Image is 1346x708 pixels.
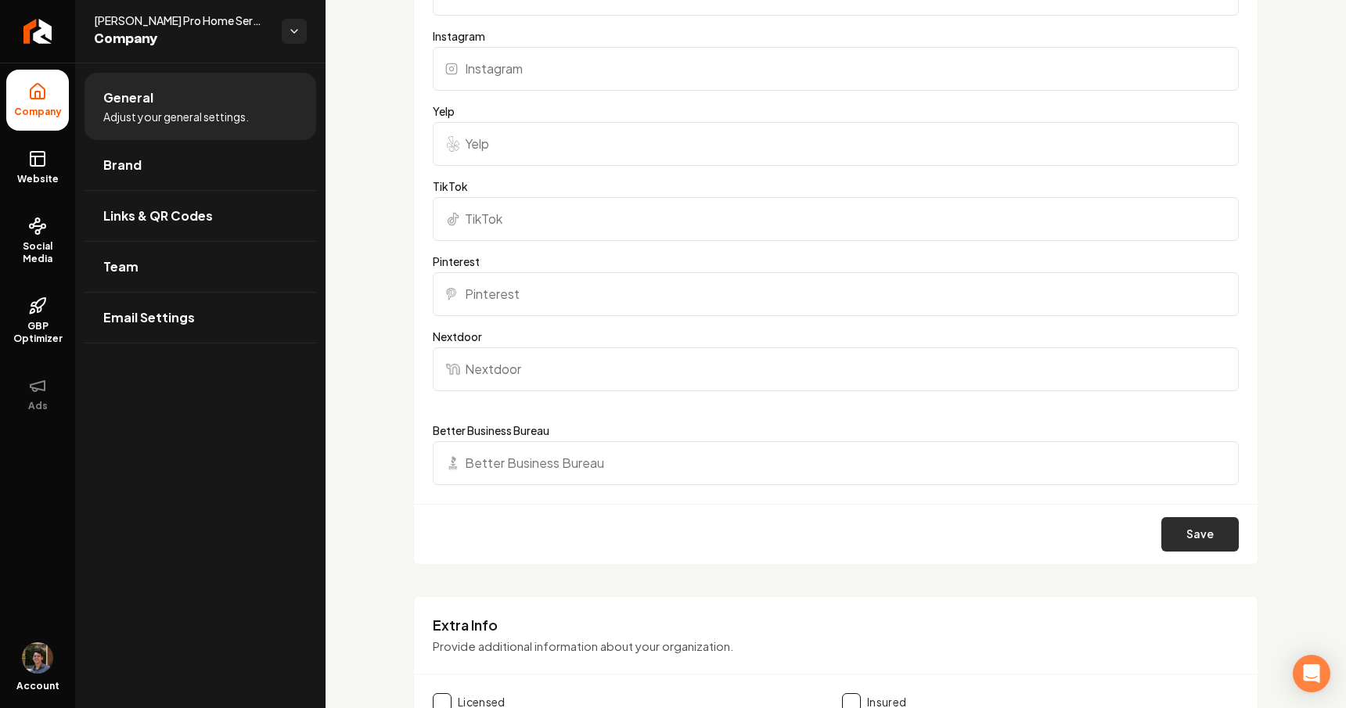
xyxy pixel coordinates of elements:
[433,638,1239,656] p: Provide additional information about your organization.
[94,28,269,50] span: Company
[103,257,139,276] span: Team
[8,106,68,118] span: Company
[433,616,1239,634] h3: Extra Info
[103,109,249,124] span: Adjust your general settings.
[433,253,1239,269] label: Pinterest
[22,400,54,412] span: Ads
[1161,517,1239,552] button: Save
[85,293,316,343] a: Email Settings
[433,422,1239,438] label: Better Business Bureau
[6,320,69,345] span: GBP Optimizer
[433,122,1239,166] input: Yelp
[11,173,65,185] span: Website
[6,137,69,198] a: Website
[22,642,53,674] button: Open user button
[6,284,69,358] a: GBP Optimizer
[1293,655,1330,692] div: Open Intercom Messenger
[433,178,1239,194] label: TikTok
[85,191,316,241] a: Links & QR Codes
[433,441,1239,485] input: Better Business Bureau
[103,308,195,327] span: Email Settings
[433,272,1239,316] input: Pinterest
[433,347,1239,391] input: Nextdoor
[433,47,1239,91] input: Instagram
[22,642,53,674] img: Mitchell Stahl
[103,156,142,174] span: Brand
[103,207,213,225] span: Links & QR Codes
[23,19,52,44] img: Rebolt Logo
[16,680,59,692] span: Account
[433,329,1239,344] label: Nextdoor
[85,140,316,190] a: Brand
[6,240,69,265] span: Social Media
[6,204,69,278] a: Social Media
[433,103,1239,119] label: Yelp
[94,13,269,28] span: [PERSON_NAME] Pro Home Services
[103,88,153,107] span: General
[85,242,316,292] a: Team
[433,28,1239,44] label: Instagram
[6,364,69,425] button: Ads
[433,197,1239,241] input: TikTok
